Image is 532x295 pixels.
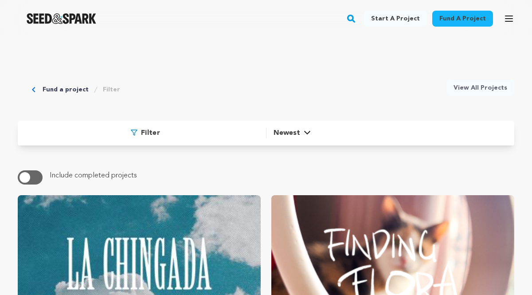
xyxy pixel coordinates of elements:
[32,80,120,99] div: Breadcrumb
[364,11,427,27] a: Start a project
[131,130,137,136] img: Seed&Spark Funnel Icon
[274,128,300,138] span: Newest
[50,172,137,179] span: Include completed projects
[27,13,96,24] a: Seed&Spark Homepage
[103,85,120,94] a: Filter
[141,128,160,138] span: Filter
[432,11,493,27] a: Fund a project
[446,80,514,96] a: View All Projects
[27,13,96,24] img: Seed&Spark Logo Dark Mode
[43,85,89,94] a: Fund a project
